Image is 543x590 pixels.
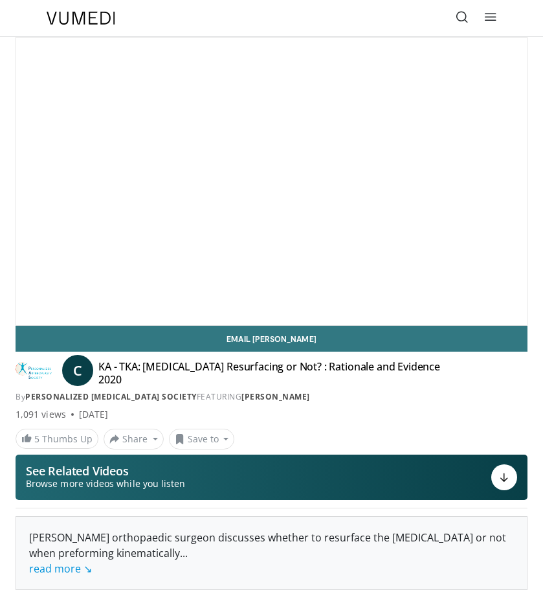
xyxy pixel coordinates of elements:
[47,12,115,25] img: VuMedi Logo
[29,530,514,576] div: [PERSON_NAME] orthopaedic surgeon discusses whether to resurface the [MEDICAL_DATA] or not when p...
[98,360,462,386] h4: KA - TKA: [MEDICAL_DATA] Resurfacing or Not? : Rationale and Evidence 2020
[169,429,235,449] button: Save to
[26,477,185,490] span: Browse more videos while you listen
[104,429,164,449] button: Share
[29,546,188,576] span: ...
[26,464,185,477] p: See Related Videos
[79,408,108,421] div: [DATE]
[29,562,92,576] a: read more ↘
[241,391,310,402] a: [PERSON_NAME]
[16,326,527,352] a: Email [PERSON_NAME]
[34,433,39,445] span: 5
[16,360,52,381] img: Personalized Arthroplasty Society
[16,408,66,421] span: 1,091 views
[62,355,93,386] a: C
[25,391,197,402] a: Personalized [MEDICAL_DATA] Society
[16,455,527,500] button: See Related Videos Browse more videos while you listen
[16,391,527,403] div: By FEATURING
[16,429,98,449] a: 5 Thumbs Up
[16,38,527,325] video-js: Video Player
